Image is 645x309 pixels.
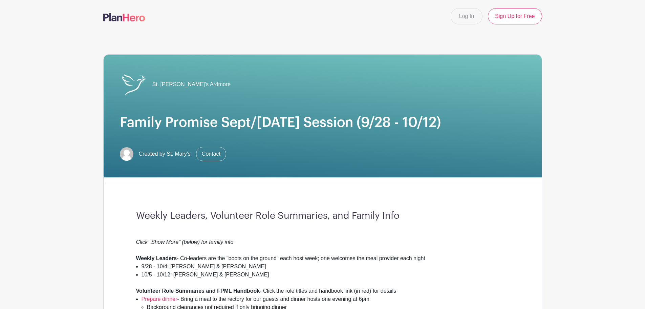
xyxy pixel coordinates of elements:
[120,71,147,98] img: St_Marys_Logo_White.png
[136,210,509,222] h3: Weekly Leaders, Volunteer Role Summaries, and Family Info
[196,147,226,161] a: Contact
[488,8,542,24] a: Sign Up for Free
[120,114,525,131] h1: Family Promise Sept/[DATE] Session (9/28 - 10/12)
[451,8,482,24] a: Log In
[136,288,260,294] strong: Volunteer Role Summaries and FPML Handbook
[142,263,509,271] li: 9/28 - 10/4: [PERSON_NAME] & [PERSON_NAME]
[136,254,509,263] div: - Co-leaders are the "boots on the ground" each host week; one welcomes the meal provider each night
[136,255,177,261] strong: Weekly Leaders
[142,296,177,302] a: Prepare dinner
[139,150,191,158] span: Created by St. Mary's
[136,239,234,245] em: Click "Show More" (below) for family info
[103,13,145,21] img: logo-507f7623f17ff9eddc593b1ce0a138ce2505c220e1c5a4e2b4648c50719b7d32.svg
[152,80,231,89] span: St. [PERSON_NAME]'s Ardmore
[142,271,509,279] li: 10/5 - 10/12: [PERSON_NAME] & [PERSON_NAME]
[120,147,133,161] img: default-ce2991bfa6775e67f084385cd625a349d9dcbb7a52a09fb2fda1e96e2d18dcdb.png
[136,287,509,295] div: - Click the role titles and handbook link (in red) for details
